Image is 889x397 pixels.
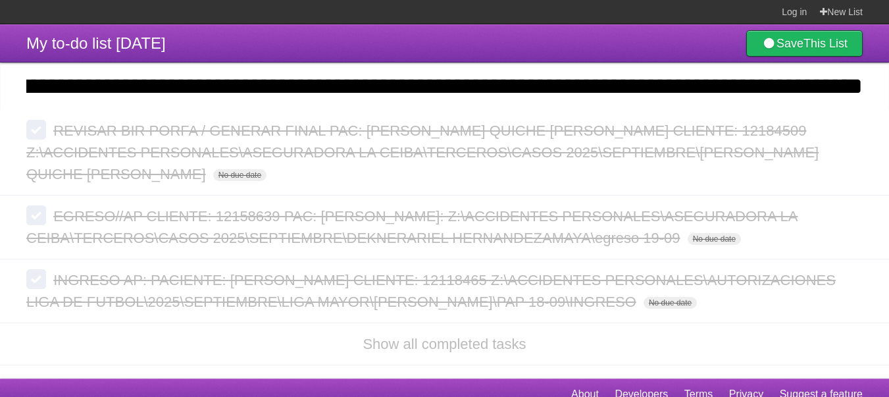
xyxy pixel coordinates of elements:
a: Show all completed tasks [363,336,526,352]
span: No due date [213,169,267,181]
a: SaveThis List [746,30,863,57]
span: REVISAR BIR PORFA / GENERAR FINAL PAC: [PERSON_NAME] QUICHE [PERSON_NAME] CLIENTE: 12184509 Z:\AC... [26,122,819,182]
label: Done [26,205,46,225]
span: INGRESO AP: PACIENTE: [PERSON_NAME] CLIENTE: 12118465 Z:\ACCIDENTES PERSONALES\AUTORIZACIONES LIG... [26,272,836,310]
span: My to-do list [DATE] [26,34,166,52]
span: EGRESO//AP CLIENTE: 12158639 PAC: [PERSON_NAME]: Z:\ACCIDENTES PERSONALES\ASEGURADORA LA CEIBA\TE... [26,208,798,246]
b: This List [803,37,848,50]
label: Done [26,269,46,289]
span: No due date [644,297,697,309]
span: No due date [688,233,741,245]
label: Done [26,120,46,140]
